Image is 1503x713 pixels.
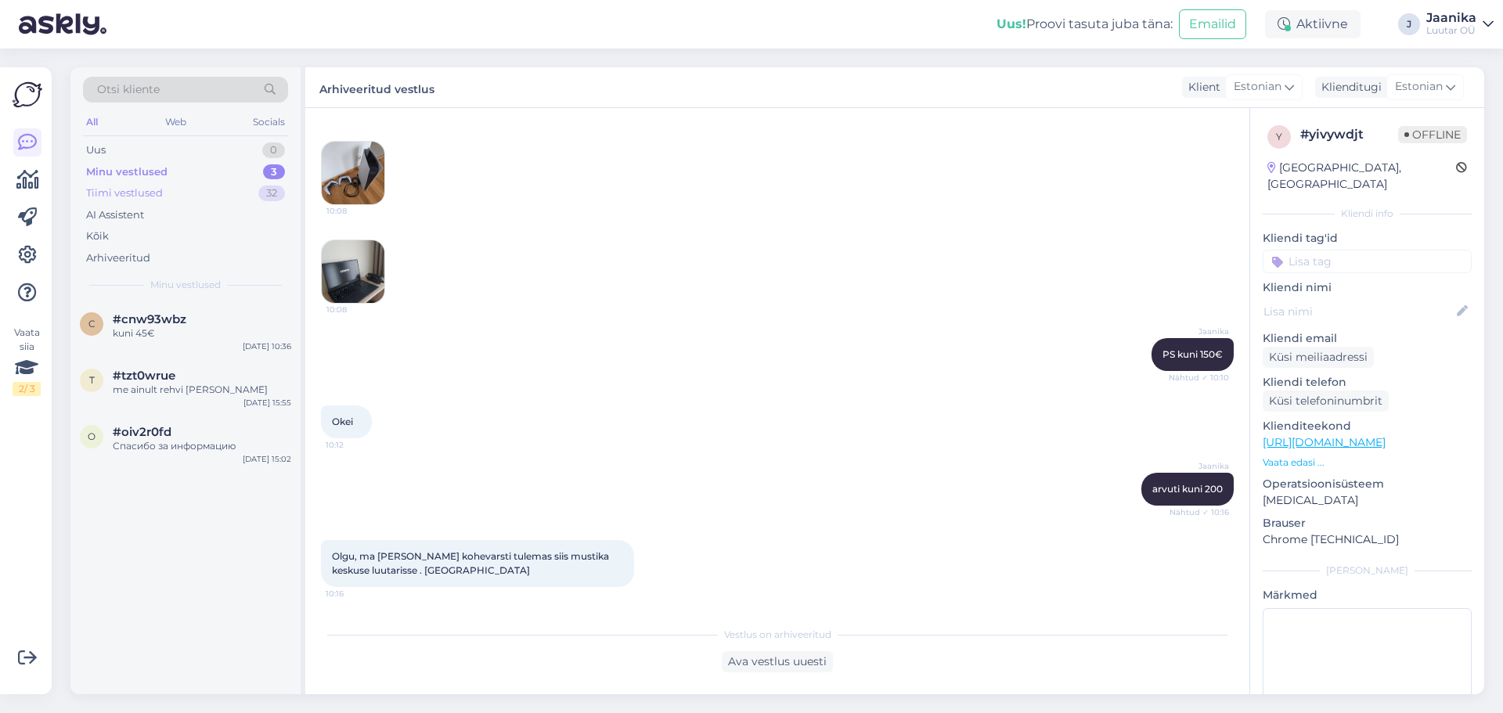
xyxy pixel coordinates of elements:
span: 10:08 [326,304,385,315]
span: c [88,318,96,329]
div: 2 / 3 [13,382,41,396]
div: Klient [1182,79,1220,95]
div: [DATE] 15:02 [243,453,291,465]
img: Attachment [322,142,384,204]
div: Tiimi vestlused [86,185,163,201]
span: PS kuni 150€ [1162,348,1223,360]
div: me ainult rehvi [PERSON_NAME] [113,383,291,397]
div: kuni 45€ [113,326,291,340]
span: Nähtud ✓ 10:10 [1169,372,1229,384]
span: Estonian [1234,78,1281,95]
span: Minu vestlused [150,278,221,292]
div: [DATE] 15:55 [243,397,291,409]
span: 10:16 [326,588,384,600]
div: Ava vestlus uuesti [722,651,833,672]
div: Minu vestlused [86,164,168,180]
span: Otsi kliente [97,81,160,98]
input: Lisa nimi [1263,303,1454,320]
div: J [1398,13,1420,35]
span: #oiv2r0fd [113,425,171,439]
p: Operatsioonisüsteem [1263,476,1472,492]
span: Estonian [1395,78,1443,95]
p: Kliendi nimi [1263,279,1472,296]
p: Vaata edasi ... [1263,456,1472,470]
div: Jaanika [1426,12,1476,24]
input: Lisa tag [1263,250,1472,273]
div: Socials [250,112,288,132]
p: Chrome [TECHNICAL_ID] [1263,531,1472,548]
span: Olgu, ma [PERSON_NAME] kohevarsti tulemas siis mustika keskuse luutarisse . [GEOGRAPHIC_DATA] [332,550,611,576]
div: AI Assistent [86,207,144,223]
div: Aktiivne [1265,10,1361,38]
b: Uus! [997,16,1026,31]
div: Klienditugi [1315,79,1382,95]
div: Küsi telefoninumbrit [1263,391,1389,412]
span: Jaanika [1170,460,1229,472]
div: Küsi meiliaadressi [1263,347,1374,368]
span: 10:12 [326,439,384,451]
div: Kõik [86,229,109,244]
div: Web [162,112,189,132]
div: Uus [86,142,106,158]
a: JaanikaLuutar OÜ [1426,12,1494,37]
img: Attachment [322,240,384,303]
p: [MEDICAL_DATA] [1263,492,1472,509]
button: Emailid [1179,9,1246,39]
span: 10:08 [326,205,385,217]
div: Спасибо за информацию [113,439,291,453]
span: t [89,374,95,386]
div: 32 [258,185,285,201]
div: Kliendi info [1263,207,1472,221]
span: y [1276,131,1282,142]
div: Luutar OÜ [1426,24,1476,37]
a: [URL][DOMAIN_NAME] [1263,435,1386,449]
span: arvuti kuni 200 [1152,483,1223,495]
div: [PERSON_NAME] [1263,564,1472,578]
div: # yivywdjt [1300,125,1398,144]
span: Vestlus on arhiveeritud [724,628,831,642]
div: [DATE] 10:36 [243,340,291,352]
span: Offline [1398,126,1467,143]
span: #cnw93wbz [113,312,186,326]
p: Märkmed [1263,587,1472,603]
p: Kliendi tag'id [1263,230,1472,247]
div: Proovi tasuta juba täna: [997,15,1173,34]
span: Okei [332,416,353,427]
div: All [83,112,101,132]
span: #tzt0wrue [113,369,175,383]
img: Askly Logo [13,80,42,110]
label: Arhiveeritud vestlus [319,77,434,98]
span: o [88,430,96,442]
p: Brauser [1263,515,1472,531]
p: Klienditeekond [1263,418,1472,434]
span: Jaanika [1170,326,1229,337]
div: [GEOGRAPHIC_DATA], [GEOGRAPHIC_DATA] [1267,160,1456,193]
div: 3 [263,164,285,180]
div: Vaata siia [13,326,41,396]
p: Kliendi telefon [1263,374,1472,391]
div: Arhiveeritud [86,250,150,266]
span: Nähtud ✓ 10:16 [1170,506,1229,518]
p: Kliendi email [1263,330,1472,347]
div: 0 [262,142,285,158]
